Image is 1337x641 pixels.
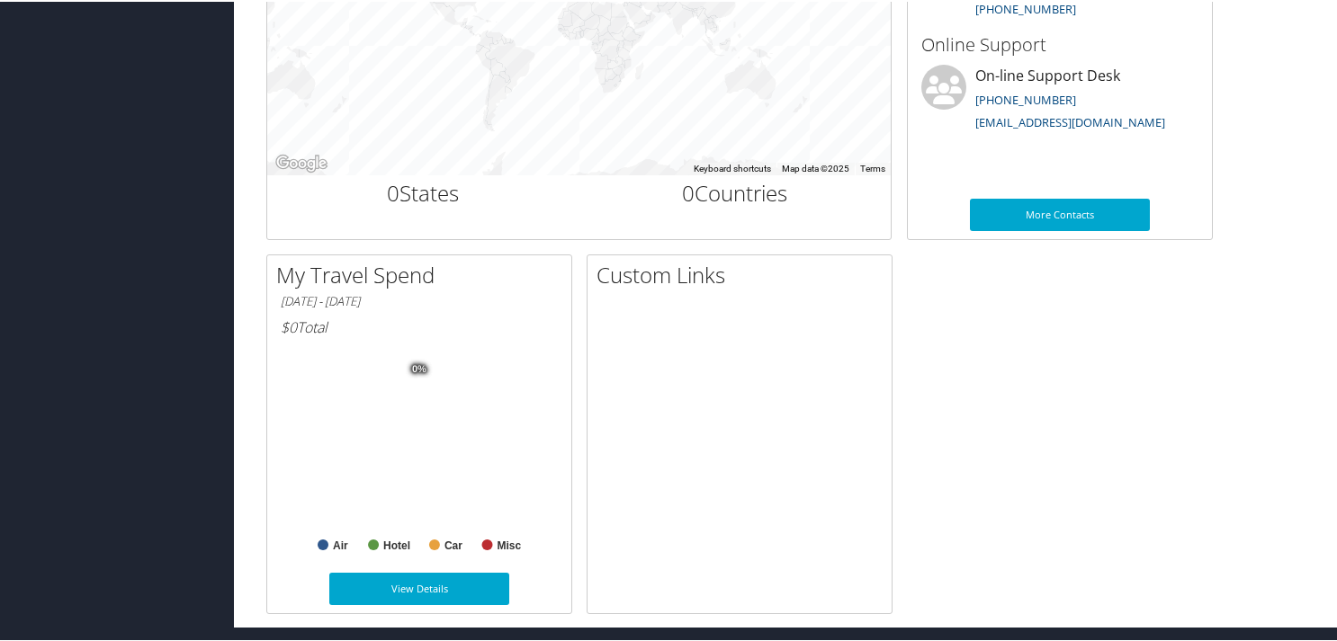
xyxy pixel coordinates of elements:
[498,538,522,550] text: Misc
[412,362,426,373] tspan: 0%
[272,150,331,174] img: Google
[975,112,1165,129] a: [EMAIL_ADDRESS][DOMAIN_NAME]
[444,538,462,550] text: Car
[281,291,558,308] h6: [DATE] - [DATE]
[281,176,566,207] h2: States
[694,161,771,174] button: Keyboard shortcuts
[281,316,558,335] h6: Total
[682,176,695,206] span: 0
[281,316,297,335] span: $0
[272,150,331,174] a: Open this area in Google Maps (opens a new window)
[593,176,878,207] h2: Countries
[387,176,399,206] span: 0
[597,258,892,289] h2: Custom Links
[329,571,509,603] a: View Details
[276,258,571,289] h2: My Travel Spend
[912,63,1207,137] li: On-line Support Desk
[333,538,348,550] text: Air
[860,162,885,172] a: Terms (opens in new tab)
[970,197,1150,229] a: More Contacts
[975,90,1076,106] a: [PHONE_NUMBER]
[921,31,1198,56] h3: Online Support
[782,162,849,172] span: Map data ©2025
[383,538,410,550] text: Hotel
